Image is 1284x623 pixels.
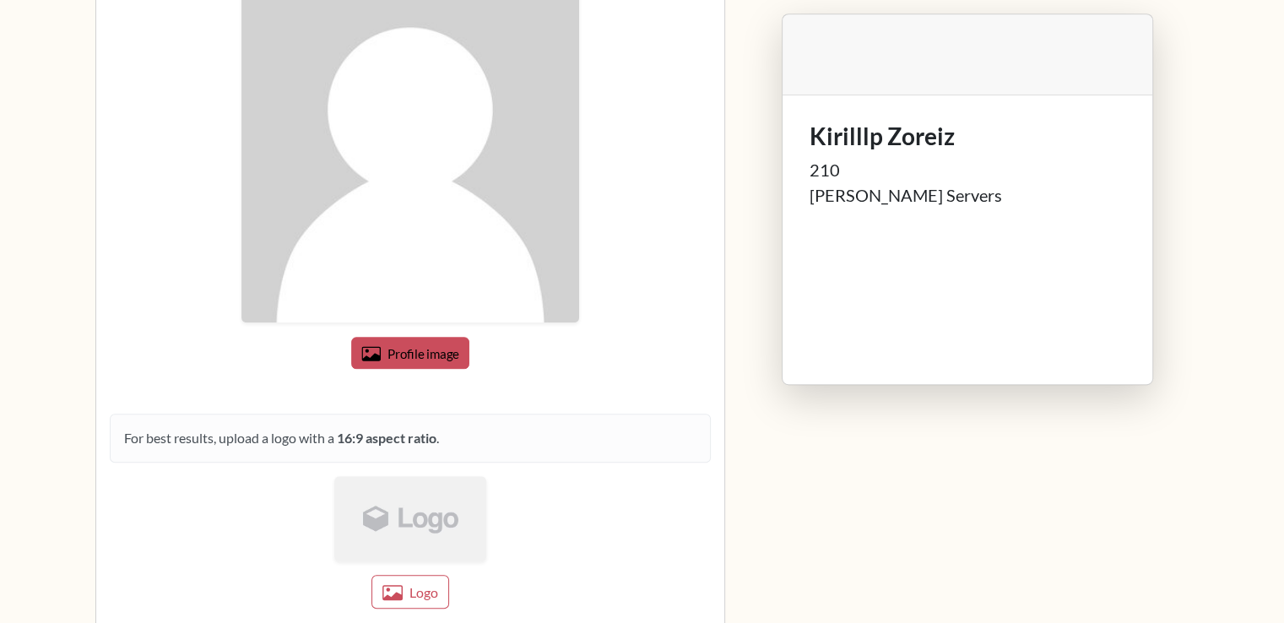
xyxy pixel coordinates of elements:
[745,14,1189,425] div: Lynkle card preview
[810,122,1125,151] h1: Kirilllp Zoreiz
[409,584,438,600] span: Logo
[387,346,458,361] span: Profile image
[334,476,486,561] img: logo-placeholder.jpg
[351,337,469,369] button: Profile image
[110,414,711,463] div: For best results, upload a logo with a .
[810,183,1125,209] div: [PERSON_NAME] Servers
[810,158,1125,183] div: 210
[371,575,449,609] button: Logo
[337,430,436,446] strong: 16:9 aspect ratio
